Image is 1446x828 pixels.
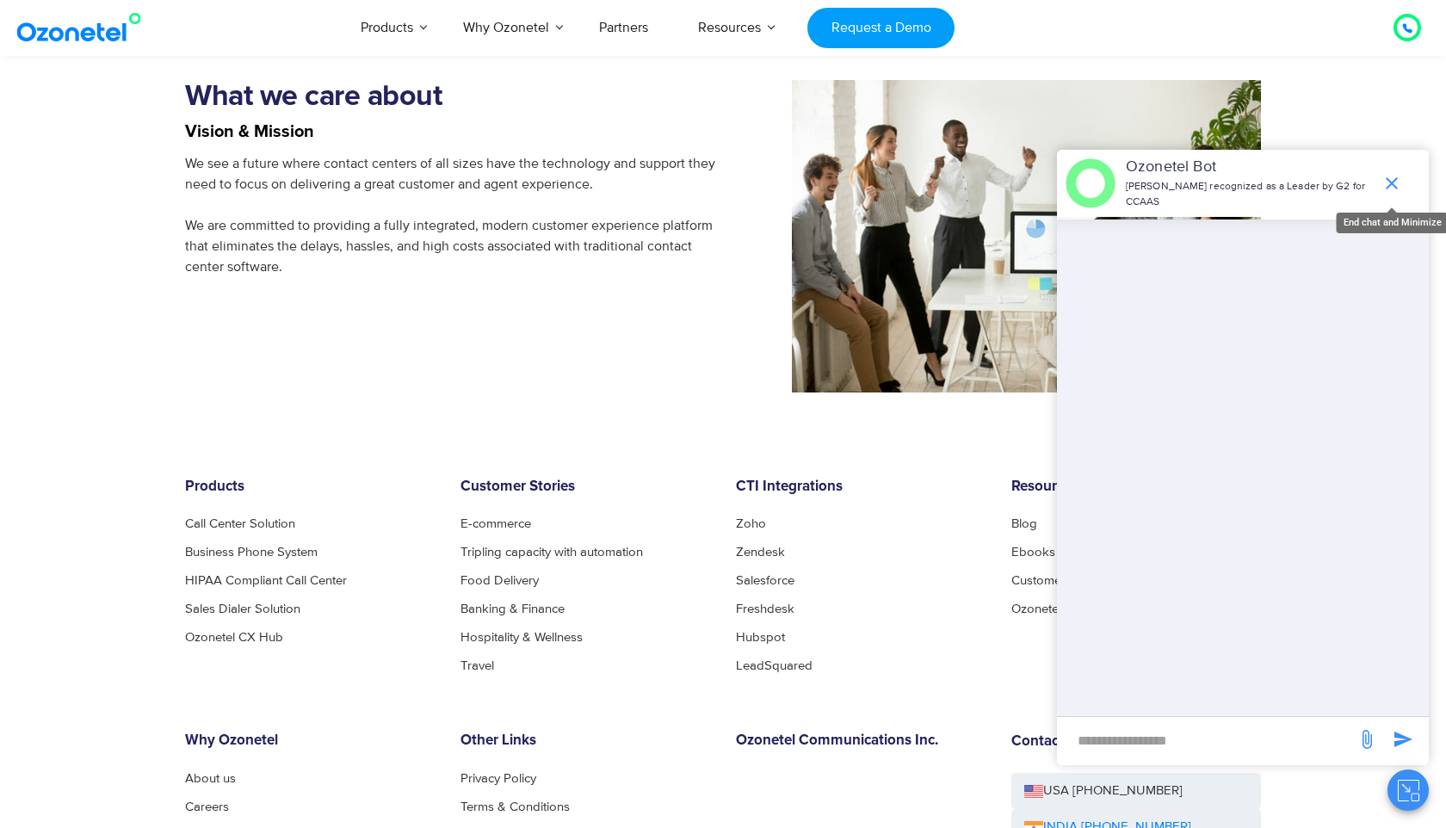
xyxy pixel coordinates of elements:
[460,517,531,530] a: E-commerce
[1126,156,1373,179] p: Ozonetel Bot
[1011,479,1261,496] h6: Resources
[1386,722,1420,757] span: send message
[1375,166,1409,201] span: end chat or minimize
[736,574,794,587] a: Salesforce
[736,659,813,672] a: LeadSquared
[460,659,494,672] a: Travel
[185,732,435,750] h6: Why Ozonetel
[1011,517,1037,530] a: Blog
[736,602,794,615] a: Freshdesk
[736,631,785,644] a: Hubspot
[185,479,435,496] h6: Products
[185,574,347,587] a: HIPAA Compliant Call Center
[185,546,318,559] a: Business Phone System
[1011,602,1146,615] a: Ozonetel Customer Hub
[185,602,300,615] a: Sales Dialer Solution
[460,772,536,785] a: Privacy Policy
[736,732,986,750] h6: Ozonetel Communications Inc.
[185,800,229,813] a: Careers
[1126,179,1373,210] p: [PERSON_NAME] recognized as a Leader by G2 for CCAAS
[460,800,570,813] a: Terms & Conditions
[185,123,723,140] h5: Vision & Mission
[185,155,715,275] span: We see a future where contact centers of all sizes have the technology and support they need to f...
[460,574,539,587] a: Food Delivery
[460,546,643,559] a: Tripling capacity with automation
[736,517,766,530] a: Zoho
[1011,546,1055,559] a: Ebooks
[1011,773,1261,810] a: USA [PHONE_NUMBER]
[185,772,236,785] a: About us
[1011,733,1084,751] h6: Contact Us
[185,631,283,644] a: Ozonetel CX Hub
[736,546,785,559] a: Zendesk
[460,602,565,615] a: Banking & Finance
[807,8,955,48] a: Request a Demo
[1350,722,1384,757] span: send message
[460,479,710,496] h6: Customer Stories
[460,732,710,750] h6: Other Links
[1011,574,1108,587] a: Customer Stories
[1387,769,1429,811] button: Close chat
[185,517,295,530] a: Call Center Solution
[1066,726,1348,757] div: new-msg-input
[1024,785,1043,798] img: us-flag.png
[736,479,986,496] h6: CTI Integrations
[185,80,723,114] h2: What we care about
[460,631,583,644] a: Hospitality & Wellness
[1066,158,1115,208] img: header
